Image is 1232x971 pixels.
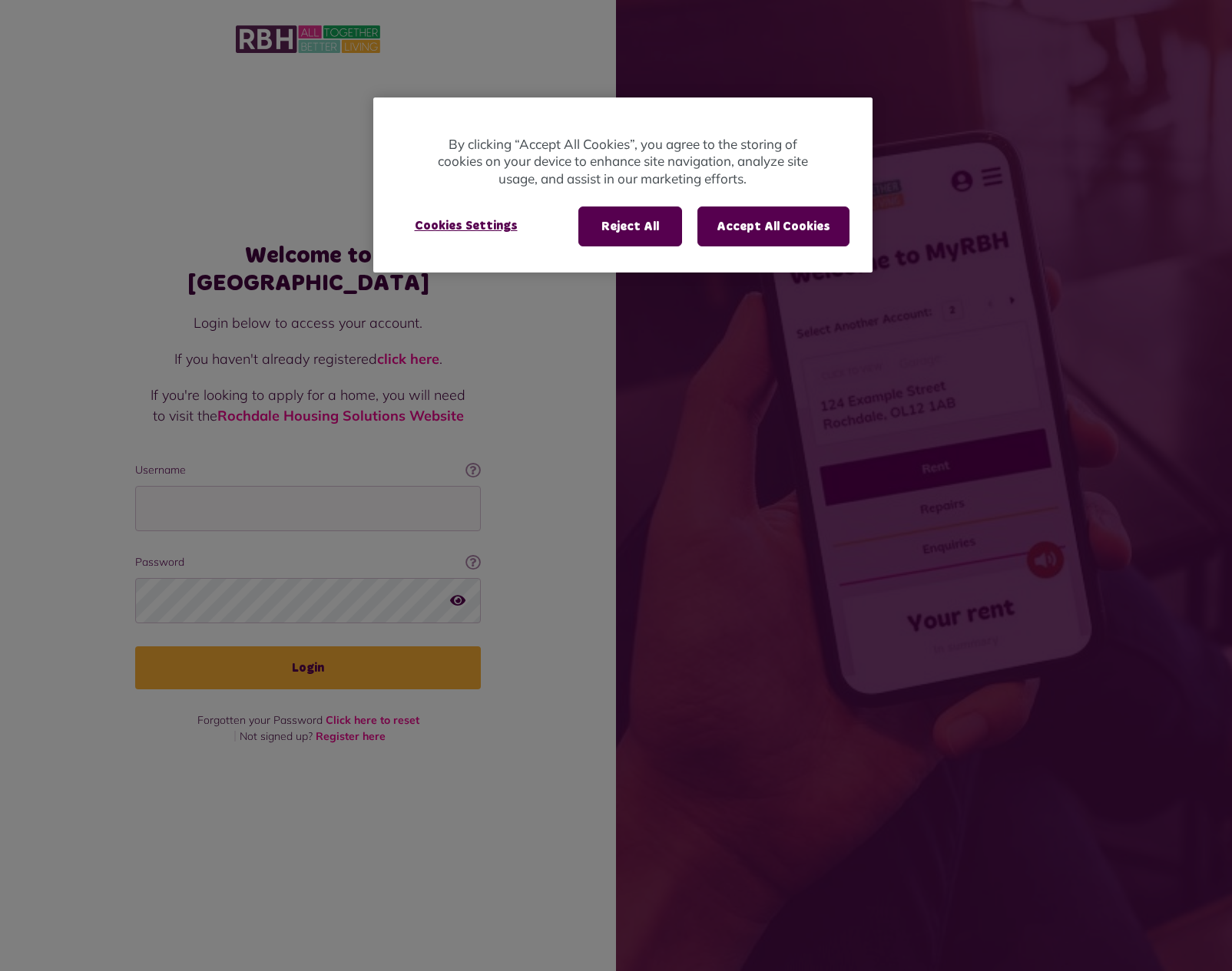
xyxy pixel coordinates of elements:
button: Cookies Settings [396,206,536,245]
div: Cookie banner [373,97,873,273]
p: By clicking “Accept All Cookies”, you agree to the storing of cookies on your device to enhance s... [435,136,811,188]
button: Reject All [578,206,682,246]
div: Privacy [373,97,873,273]
button: Accept All Cookies [697,206,849,246]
